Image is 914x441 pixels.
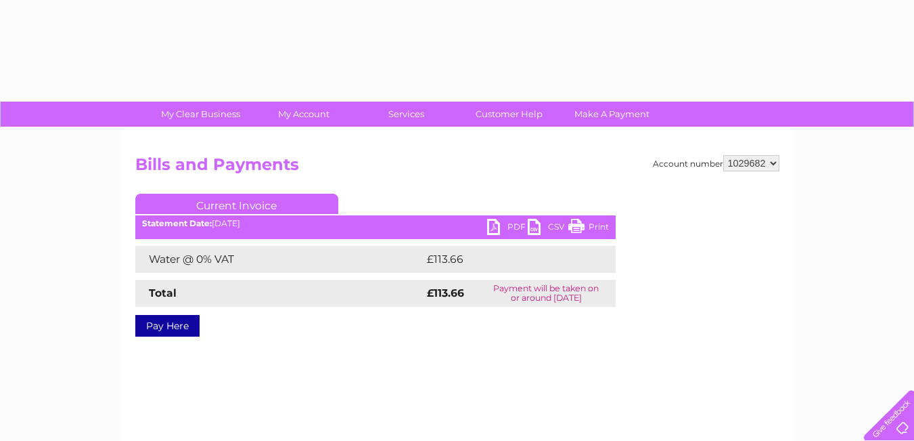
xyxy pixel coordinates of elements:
b: Statement Date: [142,218,212,228]
a: PDF [487,219,528,238]
div: [DATE] [135,219,616,228]
td: £113.66 [424,246,590,273]
a: Pay Here [135,315,200,337]
a: Services [350,102,462,127]
td: Payment will be taken on or around [DATE] [477,280,615,307]
a: CSV [528,219,568,238]
a: Customer Help [453,102,565,127]
a: My Clear Business [145,102,256,127]
a: Current Invoice [135,194,338,214]
a: My Account [248,102,359,127]
a: Make A Payment [556,102,668,127]
td: Water @ 0% VAT [135,246,424,273]
strong: Total [149,287,177,299]
strong: £113.66 [427,287,464,299]
h2: Bills and Payments [135,155,779,181]
div: Account number [653,155,779,171]
a: Print [568,219,609,238]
